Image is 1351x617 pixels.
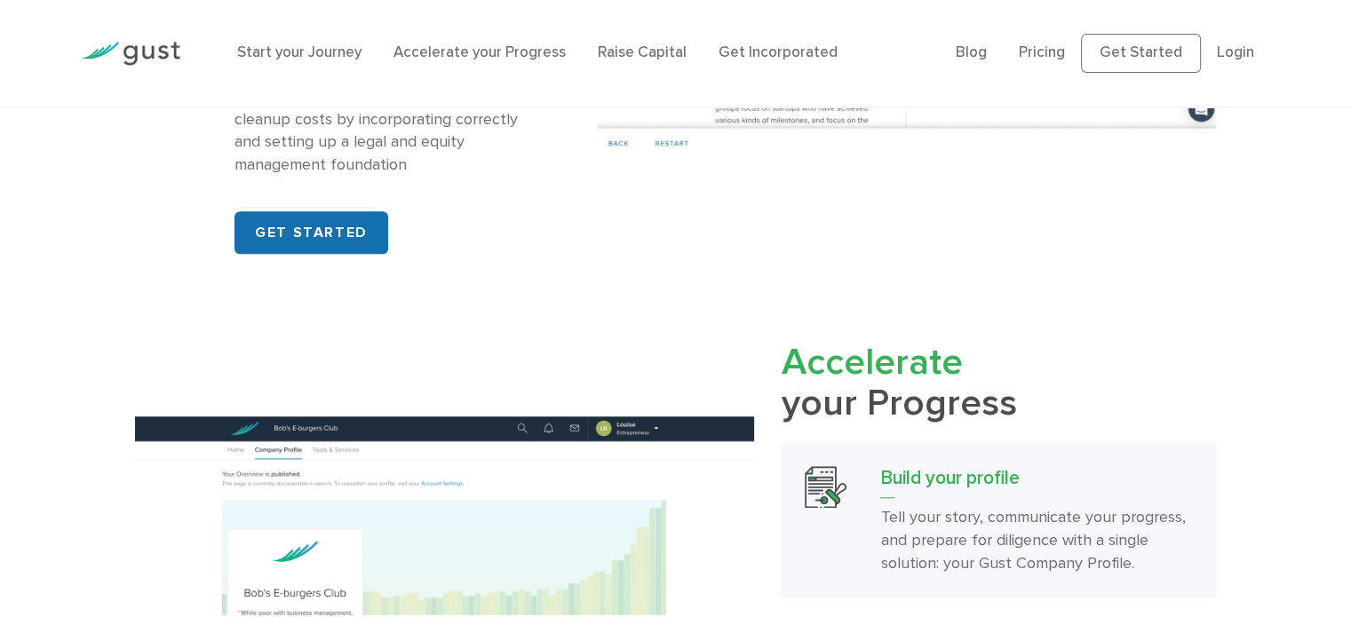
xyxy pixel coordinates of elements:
[880,506,1192,575] p: Tell your story, communicate your progress, and prepare for diligence with a single solution: you...
[135,21,570,202] a: Start Your CompanyIncorporate your CompanyAvoid fundraising roadblocks and corporate cleanup cost...
[1081,34,1201,73] a: Get Started
[234,211,388,254] a: GET STARTED
[805,466,846,508] img: Build Your Profile
[598,44,687,61] a: Raise Capital
[781,340,962,384] span: Accelerate
[1019,44,1065,61] a: Pricing
[81,42,180,66] img: Gust Logo
[237,44,362,61] a: Start your Journey
[393,44,566,61] a: Accelerate your Progress
[1217,44,1254,61] a: Login
[956,44,987,61] a: Blog
[781,442,1216,599] a: Build Your ProfileBuild your profileTell your story, communicate your progress, and prepare for d...
[234,85,546,178] p: Avoid fundraising roadblocks and corporate cleanup costs by incorporating correctly and setting u...
[719,44,838,61] a: Get Incorporated
[880,466,1192,498] h3: Build your profile
[781,343,1216,424] h2: your Progress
